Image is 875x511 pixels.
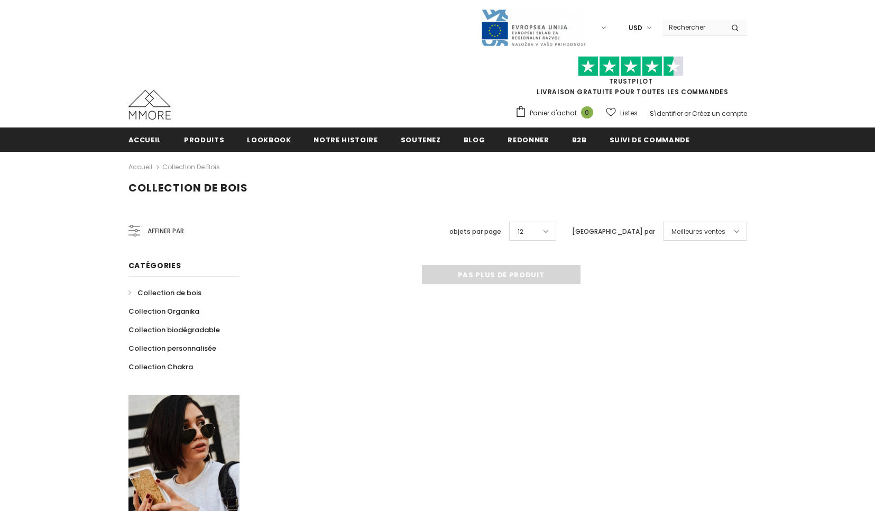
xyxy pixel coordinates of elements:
[128,321,220,339] a: Collection biodégradable
[401,135,441,145] span: soutenez
[606,104,638,122] a: Listes
[128,260,181,271] span: Catégories
[692,109,747,118] a: Créez un compte
[128,180,248,195] span: Collection de bois
[572,127,587,151] a: B2B
[662,20,723,35] input: Search Site
[137,288,201,298] span: Collection de bois
[449,226,501,237] label: objets par page
[620,108,638,118] span: Listes
[162,162,220,171] a: Collection de bois
[464,135,485,145] span: Blog
[684,109,690,118] span: or
[464,127,485,151] a: Blog
[314,135,377,145] span: Notre histoire
[629,23,642,33] span: USD
[530,108,577,118] span: Panier d'achat
[581,106,593,118] span: 0
[128,325,220,335] span: Collection biodégradable
[128,127,162,151] a: Accueil
[128,306,199,316] span: Collection Organika
[128,339,216,358] a: Collection personnalisée
[578,56,684,77] img: Faites confiance aux étoiles pilotes
[401,127,441,151] a: soutenez
[128,343,216,353] span: Collection personnalisée
[128,161,152,174] a: Accueil
[184,127,224,151] a: Produits
[671,226,725,237] span: Meilleures ventes
[128,90,171,120] img: Cas MMORE
[128,302,199,321] a: Collection Organika
[314,127,377,151] a: Notre histoire
[184,135,224,145] span: Produits
[128,135,162,145] span: Accueil
[515,61,747,96] span: LIVRAISON GRATUITE POUR TOUTES LES COMMANDES
[247,127,291,151] a: Lookbook
[515,105,598,121] a: Panier d'achat 0
[128,284,201,302] a: Collection de bois
[128,362,193,372] span: Collection Chakra
[247,135,291,145] span: Lookbook
[508,127,549,151] a: Redonner
[481,8,586,47] img: Javni Razpis
[650,109,683,118] a: S'identifier
[518,226,523,237] span: 12
[609,77,653,86] a: TrustPilot
[610,127,690,151] a: Suivi de commande
[572,226,655,237] label: [GEOGRAPHIC_DATA] par
[128,358,193,376] a: Collection Chakra
[148,225,184,237] span: Affiner par
[610,135,690,145] span: Suivi de commande
[481,23,586,32] a: Javni Razpis
[508,135,549,145] span: Redonner
[572,135,587,145] span: B2B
